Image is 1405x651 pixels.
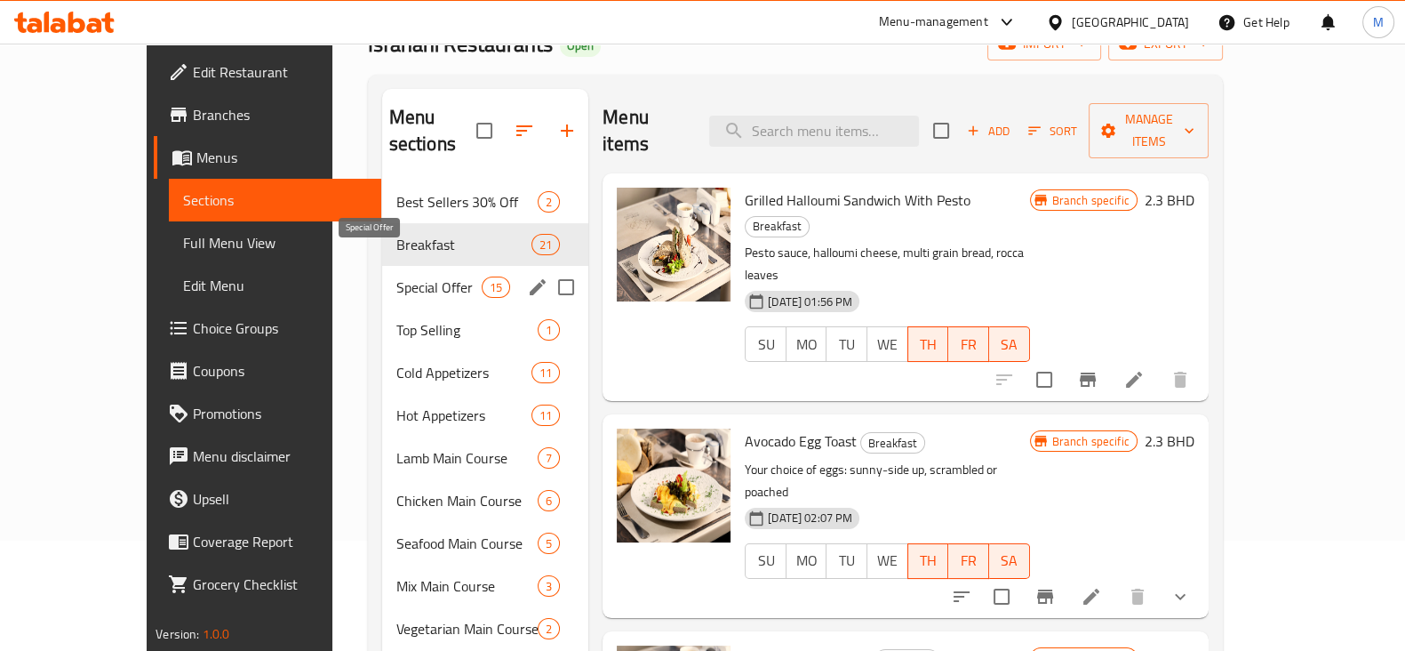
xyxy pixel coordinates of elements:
[183,275,367,296] span: Edit Menu
[396,191,538,213] span: Best Sellers 30% Off
[382,437,589,479] div: Lamb Main Course7
[940,575,983,618] button: sort-choices
[960,117,1017,145] span: Add item
[915,548,942,574] span: TH
[560,36,601,57] div: Open
[532,365,559,382] span: 11
[154,307,381,350] a: Choice Groups
[1066,358,1109,401] button: Branch-specific-item
[382,565,589,607] div: Mix Main Course3
[503,109,546,152] span: Sort sections
[539,578,559,595] span: 3
[539,194,559,211] span: 2
[532,407,559,424] span: 11
[482,277,510,298] div: items
[382,223,589,266] div: Breakfast21
[193,446,367,467] span: Menu disclaimer
[538,575,560,597] div: items
[1089,103,1209,158] button: Manage items
[169,264,381,307] a: Edit Menu
[531,405,560,426] div: items
[154,51,381,93] a: Edit Restaurant
[989,543,1030,579] button: SA
[1145,429,1194,454] h6: 2.3 BHD
[955,548,982,574] span: FR
[960,117,1017,145] button: Add
[389,104,477,157] h2: Menu sections
[524,274,551,301] button: edit
[382,309,589,351] div: Top Selling1
[1159,575,1201,618] button: show more
[396,319,538,341] span: Top Selling
[396,533,538,554] div: Seafood Main Course
[1028,121,1077,141] span: Sort
[874,332,901,358] span: WE
[745,326,786,362] button: SU
[396,618,538,639] span: Vegetarian Main Course
[382,479,589,522] div: Chicken Main Course6
[745,543,786,579] button: SU
[539,621,559,638] span: 2
[834,548,860,574] span: TU
[539,322,559,339] span: 1
[617,188,730,301] img: Grilled Halloumi Sandwich With Pesto
[154,392,381,435] a: Promotions
[539,450,559,467] span: 7
[753,548,779,574] span: SU
[948,326,989,362] button: FR
[826,326,867,362] button: TU
[539,493,559,510] span: 6
[794,548,820,574] span: MO
[382,522,589,565] div: Seafood Main Course5
[860,432,925,454] div: Breakfast
[169,179,381,221] a: Sections
[826,543,867,579] button: TU
[874,548,901,574] span: WE
[396,575,538,597] span: Mix Main Course
[382,351,589,394] div: Cold Appetizers11
[1081,586,1102,607] a: Edit menu item
[1024,575,1066,618] button: Branch-specific-item
[996,332,1023,358] span: SA
[196,147,367,168] span: Menus
[396,234,531,255] span: Breakfast
[396,447,538,469] span: Lamb Main Course
[745,242,1029,286] p: Pesto sauce, halloumi cheese, multi grain bread, rocca leaves
[193,317,367,339] span: Choice Groups
[964,121,1012,141] span: Add
[203,623,230,646] span: 1.0.0
[154,435,381,478] a: Menu disclaimer
[794,332,820,358] span: MO
[154,520,381,563] a: Coverage Report
[745,216,810,237] div: Breakfast
[745,187,970,213] span: Grilled Halloumi Sandwich With Pesto
[193,104,367,125] span: Branches
[156,623,199,646] span: Version:
[1026,361,1063,398] span: Select to update
[382,607,589,650] div: Vegetarian Main Course2
[538,191,560,213] div: items
[922,112,960,149] span: Select section
[538,447,560,469] div: items
[915,332,942,358] span: TH
[538,618,560,639] div: items
[193,574,367,595] span: Grocery Checklist
[861,433,924,454] span: Breakfast
[907,543,949,579] button: TH
[396,362,531,383] div: Cold Appetizers
[761,510,859,526] span: [DATE] 02:07 PM
[709,116,919,147] input: search
[193,61,367,83] span: Edit Restaurant
[761,293,859,310] span: [DATE] 01:56 PM
[1373,12,1384,32] span: M
[745,459,1029,503] p: Your choice of eggs: sunny-side up, scrambled or poached
[907,326,949,362] button: TH
[1103,108,1194,153] span: Manage items
[1045,433,1137,450] span: Branch specific
[154,136,381,179] a: Menus
[1072,12,1189,32] div: [GEOGRAPHIC_DATA]
[154,93,381,136] a: Branches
